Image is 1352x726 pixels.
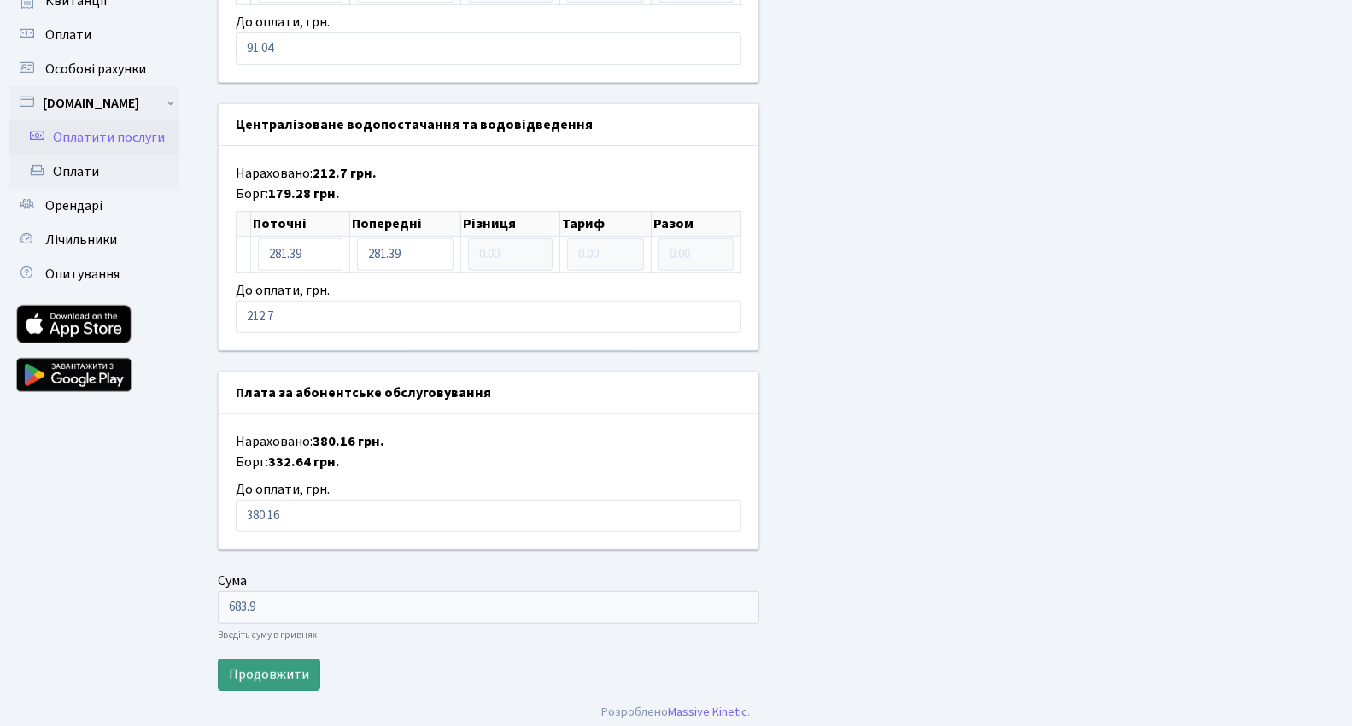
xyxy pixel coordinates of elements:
a: Оплати [9,18,179,52]
b: Централізоване водопостачання та водовідведення [236,115,593,134]
a: Особові рахунки [9,52,179,86]
a: Massive Kinetic [669,703,748,721]
span: 179.28 грн. [268,184,340,203]
label: До оплати, грн. [236,12,330,32]
small: Введіть суму в гривнях [218,628,317,642]
input: 0.00 [258,238,342,271]
input: 0.00 [236,500,741,532]
span: Особові рахунки [45,60,146,79]
span: Опитування [45,265,120,284]
span: Лічильники [45,231,117,249]
a: Опитування [9,257,179,291]
input: 0.00 [357,238,454,271]
div: Борг: [236,452,741,472]
div: Розроблено . [602,703,751,722]
label: До оплати, грн. [236,280,330,301]
input: 0.00 [468,238,553,271]
label: Сума [218,571,247,591]
span: 212.7 грн. [313,164,377,183]
span: Оплати [45,26,91,44]
button: Продовжити [218,659,320,691]
th: Попередні [350,211,461,236]
a: Оплатити послуги [9,120,179,155]
a: Орендарі [9,189,179,223]
th: Різниця [461,211,560,236]
div: Нараховано: [236,431,741,452]
input: 0.00 [236,301,741,333]
a: Оплати [9,155,179,189]
span: 332.64 грн. [268,453,340,471]
input: 0.00 [218,591,759,624]
span: 380.16 грн. [313,432,384,451]
th: Поточні [251,211,350,236]
a: Лічильники [9,223,179,257]
th: Разом [651,211,740,236]
th: Тариф [559,211,651,236]
b: Плата за абонентське обслуговування [236,383,491,402]
input: 0.00 [236,32,741,65]
span: Орендарі [45,196,102,215]
div: Борг: [236,184,741,204]
label: До оплати, грн. [236,479,330,500]
input: 0.00 [658,238,734,271]
input: 0.00 [567,238,644,271]
div: Нараховано: [236,163,741,184]
a: [DOMAIN_NAME] [9,86,179,120]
